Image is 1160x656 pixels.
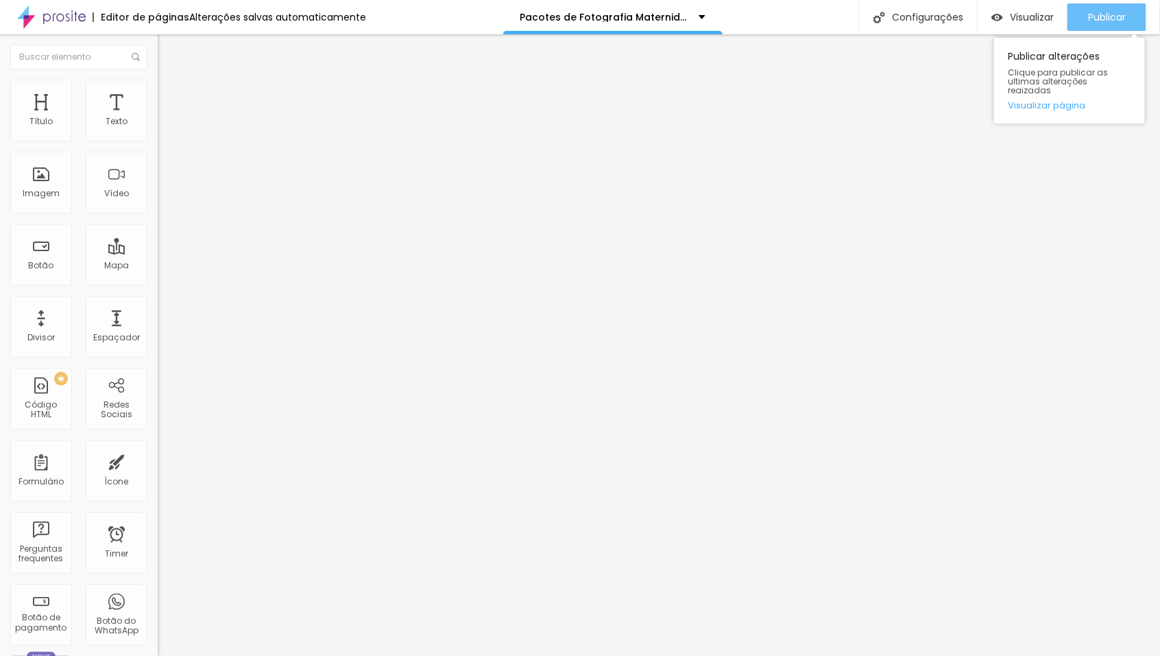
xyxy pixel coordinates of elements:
[27,333,55,342] div: Divisor
[93,333,140,342] div: Espaçador
[89,400,143,420] div: Redes Sociais
[29,261,54,270] div: Botão
[132,53,140,61] img: Icone
[873,12,885,23] img: Icone
[1010,12,1054,23] span: Visualizar
[14,400,68,420] div: Código HTML
[978,3,1067,31] button: Visualizar
[994,38,1145,124] div: Publicar alterações
[104,189,129,198] div: Vídeo
[104,261,129,270] div: Mapa
[93,12,189,22] div: Editor de páginas
[1008,68,1131,95] span: Clique para publicar as ultimas alterações reaizadas
[23,189,60,198] div: Imagem
[1067,3,1146,31] button: Publicar
[14,613,68,633] div: Botão de pagamento
[1088,12,1126,23] span: Publicar
[1008,101,1131,110] a: Visualizar página
[105,549,128,559] div: Timer
[14,544,68,564] div: Perguntas frequentes
[991,12,1003,23] img: view-1.svg
[89,616,143,636] div: Botão do WhatsApp
[105,477,129,487] div: Ícone
[19,477,64,487] div: Formulário
[520,12,688,22] p: Pacotes de Fotografia Maternidade: Gestação, Parto, Newborn e Família
[10,45,147,69] input: Buscar elemento
[106,117,128,126] div: Texto
[189,12,366,22] div: Alterações salvas automaticamente
[29,117,53,126] div: Título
